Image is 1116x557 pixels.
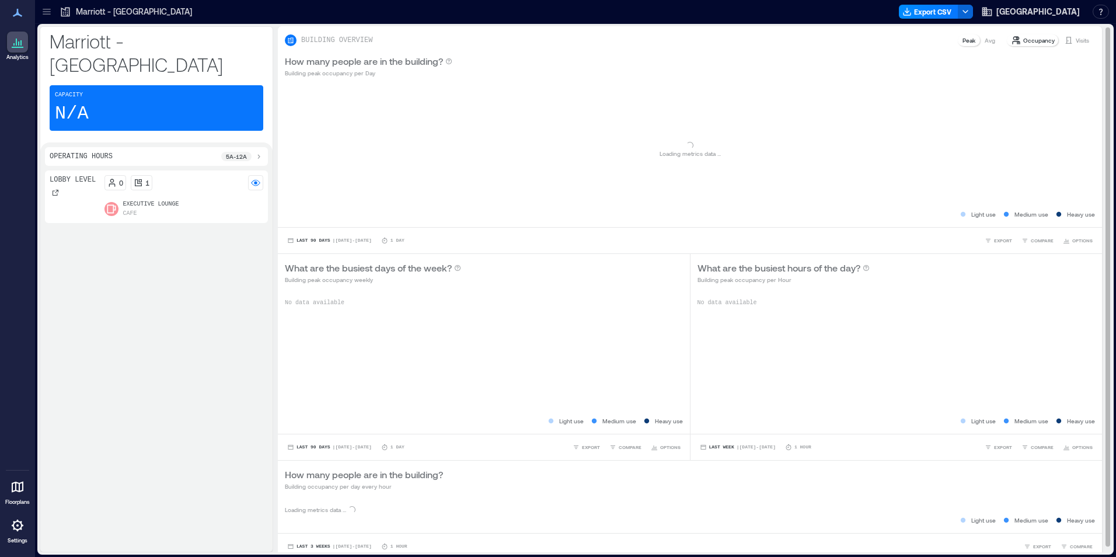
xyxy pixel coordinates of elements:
span: OPTIONS [660,444,681,451]
p: Cafe [123,209,137,218]
button: COMPARE [1058,541,1095,552]
span: EXPORT [582,444,600,451]
p: Heavy use [655,416,683,426]
p: Heavy use [1067,416,1095,426]
button: EXPORT [982,235,1014,246]
button: Last 90 Days |[DATE]-[DATE] [285,235,374,246]
p: What are the busiest hours of the day? [697,261,860,275]
span: EXPORT [994,237,1012,244]
button: EXPORT [1021,541,1054,552]
p: Building occupancy per day every hour [285,482,443,491]
button: COMPARE [1019,235,1056,246]
p: 1 Hour [390,543,407,550]
p: How many people are in the building? [285,468,443,482]
button: OPTIONS [1061,441,1095,453]
p: Loading metrics data ... [660,149,721,158]
p: Visits [1076,36,1089,45]
p: Executive Lounge [123,200,179,209]
a: Settings [4,511,32,548]
p: Medium use [1014,210,1048,219]
p: Building peak occupancy per Hour [697,275,870,284]
span: EXPORT [1033,543,1051,550]
span: [GEOGRAPHIC_DATA] [996,6,1080,18]
p: Settings [8,537,27,544]
p: Light use [971,416,996,426]
span: COMPARE [1070,543,1093,550]
button: COMPARE [1019,441,1056,453]
p: No data available [697,298,1096,308]
button: Last Week |[DATE]-[DATE] [697,441,778,453]
a: Floorplans [2,473,33,509]
span: COMPARE [1031,237,1054,244]
p: 1 Hour [794,444,811,451]
button: Last 3 Weeks |[DATE]-[DATE] [285,541,374,552]
p: BUILDING OVERVIEW [301,36,372,45]
span: OPTIONS [1072,237,1093,244]
span: COMPARE [1031,444,1054,451]
p: Analytics [6,54,29,61]
span: EXPORT [994,444,1012,451]
p: No data available [285,298,683,308]
p: Occupancy [1023,36,1055,45]
p: Medium use [1014,516,1048,525]
p: Light use [971,516,996,525]
button: COMPARE [607,441,644,453]
button: [GEOGRAPHIC_DATA] [978,2,1083,21]
p: Heavy use [1067,516,1095,525]
button: EXPORT [570,441,602,453]
p: Heavy use [1067,210,1095,219]
button: OPTIONS [1061,235,1095,246]
p: 0 [119,178,123,187]
p: Marriott - [GEOGRAPHIC_DATA] [50,29,263,76]
p: Peak [962,36,975,45]
p: Light use [559,416,584,426]
p: Loading metrics data ... [285,505,346,514]
a: Analytics [3,28,32,64]
p: 1 [145,178,149,187]
button: EXPORT [982,441,1014,453]
p: Avg [985,36,995,45]
p: Medium use [602,416,636,426]
button: Last 90 Days |[DATE]-[DATE] [285,441,374,453]
p: Medium use [1014,416,1048,426]
button: Export CSV [899,5,958,19]
p: 5a - 12a [226,152,247,161]
span: OPTIONS [1072,444,1093,451]
p: Floorplans [5,499,30,506]
p: 1 Day [390,444,404,451]
p: Operating Hours [50,152,113,161]
p: 1 Day [390,237,404,244]
p: What are the busiest days of the week? [285,261,452,275]
p: How many people are in the building? [285,54,443,68]
p: Building peak occupancy weekly [285,275,461,284]
p: Light use [971,210,996,219]
p: Marriott - [GEOGRAPHIC_DATA] [76,6,192,18]
p: Lobby Level [50,175,96,184]
button: OPTIONS [648,441,683,453]
span: COMPARE [619,444,641,451]
p: Building peak occupancy per Day [285,68,452,78]
p: N/A [55,102,89,126]
p: Capacity [55,90,83,100]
